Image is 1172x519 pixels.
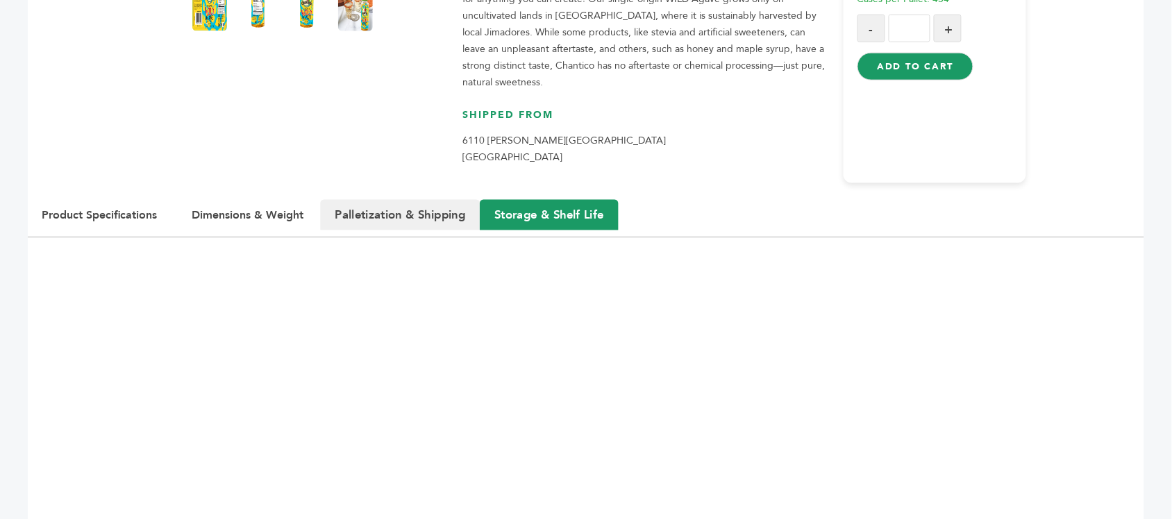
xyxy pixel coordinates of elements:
button: Dimensions & Weight [178,201,317,230]
button: - [857,15,885,42]
button: Product Specifications [28,201,171,230]
button: + [934,15,962,42]
button: Storage & Shelf Life [480,200,619,230]
button: Add to Cart [857,53,973,80]
p: 6110 [PERSON_NAME][GEOGRAPHIC_DATA] [GEOGRAPHIC_DATA] [462,133,829,166]
button: Palletization & Shipping [321,200,480,230]
h3: Shipped From [462,108,829,133]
